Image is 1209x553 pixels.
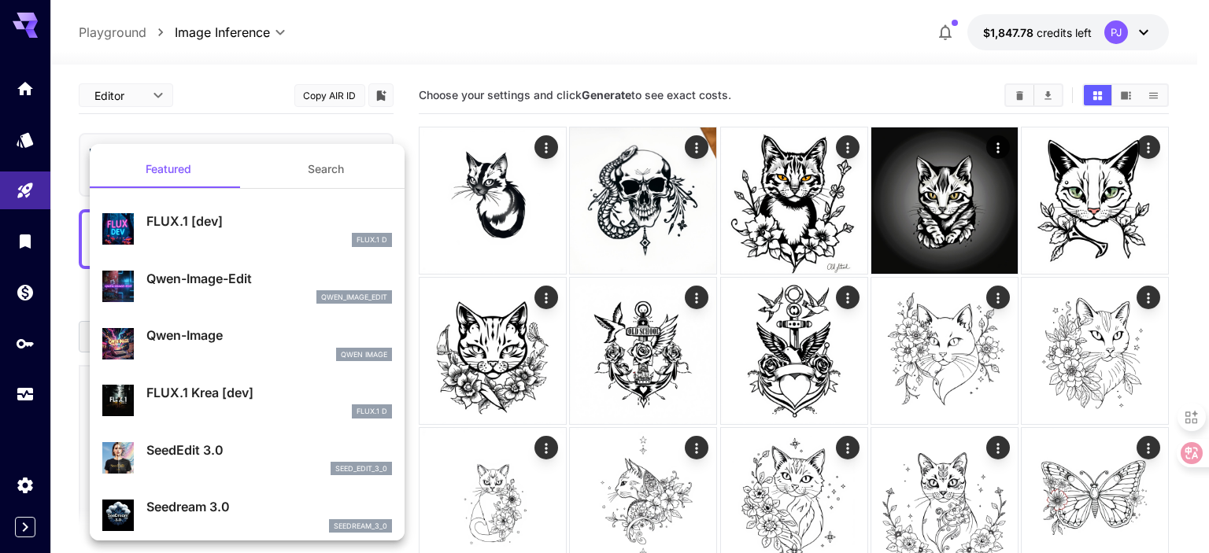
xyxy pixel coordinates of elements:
div: Seedream 3.0seedream_3_0 [102,491,392,539]
button: Search [247,150,405,188]
p: Qwen Image [341,349,387,360]
p: qwen_image_edit [321,292,387,303]
p: SeedEdit 3.0 [146,441,392,459]
button: Featured [90,150,247,188]
div: SeedEdit 3.0seed_edit_3_0 [102,434,392,482]
div: FLUX.1 Krea [dev]FLUX.1 D [102,377,392,425]
p: FLUX.1 Krea [dev] [146,383,392,402]
p: FLUX.1 D [357,234,387,245]
p: FLUX.1 D [357,406,387,417]
p: FLUX.1 [dev] [146,212,392,230]
p: Qwen-Image-Edit [146,269,392,288]
div: FLUX.1 [dev]FLUX.1 D [102,205,392,253]
p: Seedream 3.0 [146,497,392,516]
div: Qwen-ImageQwen Image [102,319,392,367]
div: Qwen-Image-Editqwen_image_edit [102,263,392,311]
p: seed_edit_3_0 [335,463,387,474]
p: seedream_3_0 [334,521,387,532]
p: Qwen-Image [146,326,392,345]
